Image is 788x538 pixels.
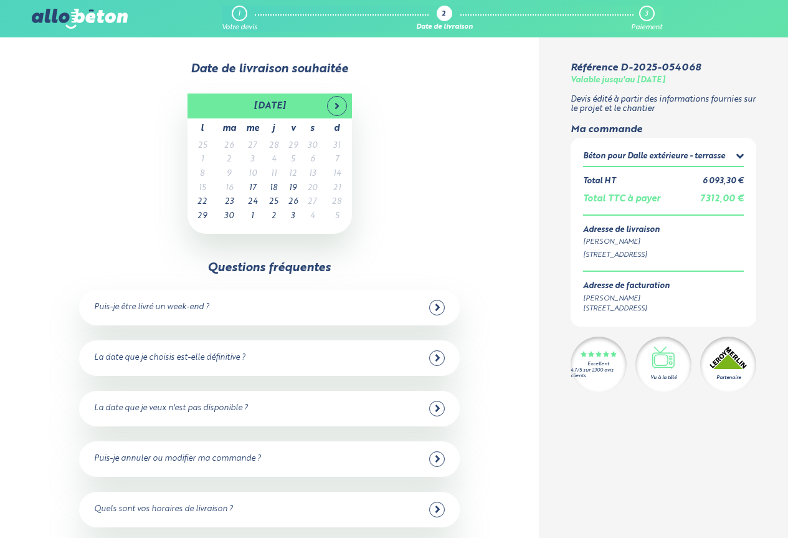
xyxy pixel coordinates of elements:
[583,282,670,291] div: Adresse de facturation
[322,139,352,153] td: 31
[700,195,744,203] span: 7 312,00 €
[416,24,473,32] div: Date de livraison
[322,209,352,224] td: 5
[188,153,217,167] td: 1
[217,167,241,181] td: 9
[241,195,264,209] td: 24
[283,153,303,167] td: 5
[241,139,264,153] td: 27
[264,139,283,153] td: 28
[188,167,217,181] td: 8
[303,167,322,181] td: 13
[283,209,303,224] td: 3
[217,153,241,167] td: 2
[222,6,257,32] a: 1 Votre devis
[583,237,744,247] div: [PERSON_NAME]
[94,404,248,413] div: La date que je veux n'est pas disponible ?
[322,153,352,167] td: 7
[583,150,744,166] summary: Béton pour Dalle extérieure - terrasse
[32,9,128,29] img: allobéton
[241,167,264,181] td: 10
[322,167,352,181] td: 14
[571,124,757,135] div: Ma commande
[303,139,322,153] td: 30
[94,454,261,464] div: Puis-je annuler ou modifier ma commande ?
[650,374,676,382] div: Vu à la télé
[416,6,473,32] a: 2 Date de livraison
[571,62,701,74] div: Référence D-2025-054068
[583,304,670,314] div: [STREET_ADDRESS]
[94,505,233,514] div: Quels sont vos horaires de livraison ?
[241,153,264,167] td: 3
[264,209,283,224] td: 2
[283,195,303,209] td: 26
[222,24,257,32] div: Votre devis
[264,167,283,181] td: 11
[283,139,303,153] td: 29
[583,226,744,235] div: Adresse de livraison
[571,76,665,85] div: Valable jusqu'au [DATE]
[264,195,283,209] td: 25
[241,118,264,139] th: me
[264,118,283,139] th: j
[716,374,741,382] div: Partenaire
[94,303,209,312] div: Puis-je être livré un week-end ?
[283,181,303,196] td: 19
[283,118,303,139] th: v
[587,362,609,367] div: Excellent
[188,181,217,196] td: 15
[322,118,352,139] th: d
[283,167,303,181] td: 12
[241,181,264,196] td: 17
[188,139,217,153] td: 25
[303,181,322,196] td: 20
[583,152,725,161] div: Béton pour Dalle extérieure - terrasse
[94,353,245,363] div: La date que je choisis est-elle définitive ?
[645,10,648,18] div: 3
[32,62,508,76] div: Date de livraison souhaitée
[217,118,241,139] th: ma
[217,94,322,118] th: [DATE]
[264,181,283,196] td: 18
[188,209,217,224] td: 29
[631,6,662,32] a: 3 Paiement
[442,11,445,19] div: 2
[303,195,322,209] td: 27
[583,194,660,204] div: Total TTC à payer
[303,118,322,139] th: s
[571,95,757,113] p: Devis édité à partir des informations fournies sur le projet et le chantier
[207,261,331,275] div: Questions fréquentes
[188,118,217,139] th: l
[677,489,774,524] iframe: Help widget launcher
[217,139,241,153] td: 26
[238,10,240,18] div: 1
[322,195,352,209] td: 28
[583,177,615,186] div: Total HT
[631,24,662,32] div: Paiement
[583,294,670,304] div: [PERSON_NAME]
[217,181,241,196] td: 16
[703,177,744,186] div: 6 093,30 €
[303,153,322,167] td: 6
[264,153,283,167] td: 4
[217,209,241,224] td: 30
[322,181,352,196] td: 21
[241,209,264,224] td: 1
[303,209,322,224] td: 4
[217,195,241,209] td: 23
[583,250,744,261] div: [STREET_ADDRESS]
[188,195,217,209] td: 22
[571,368,627,379] div: 4.7/5 sur 2300 avis clients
